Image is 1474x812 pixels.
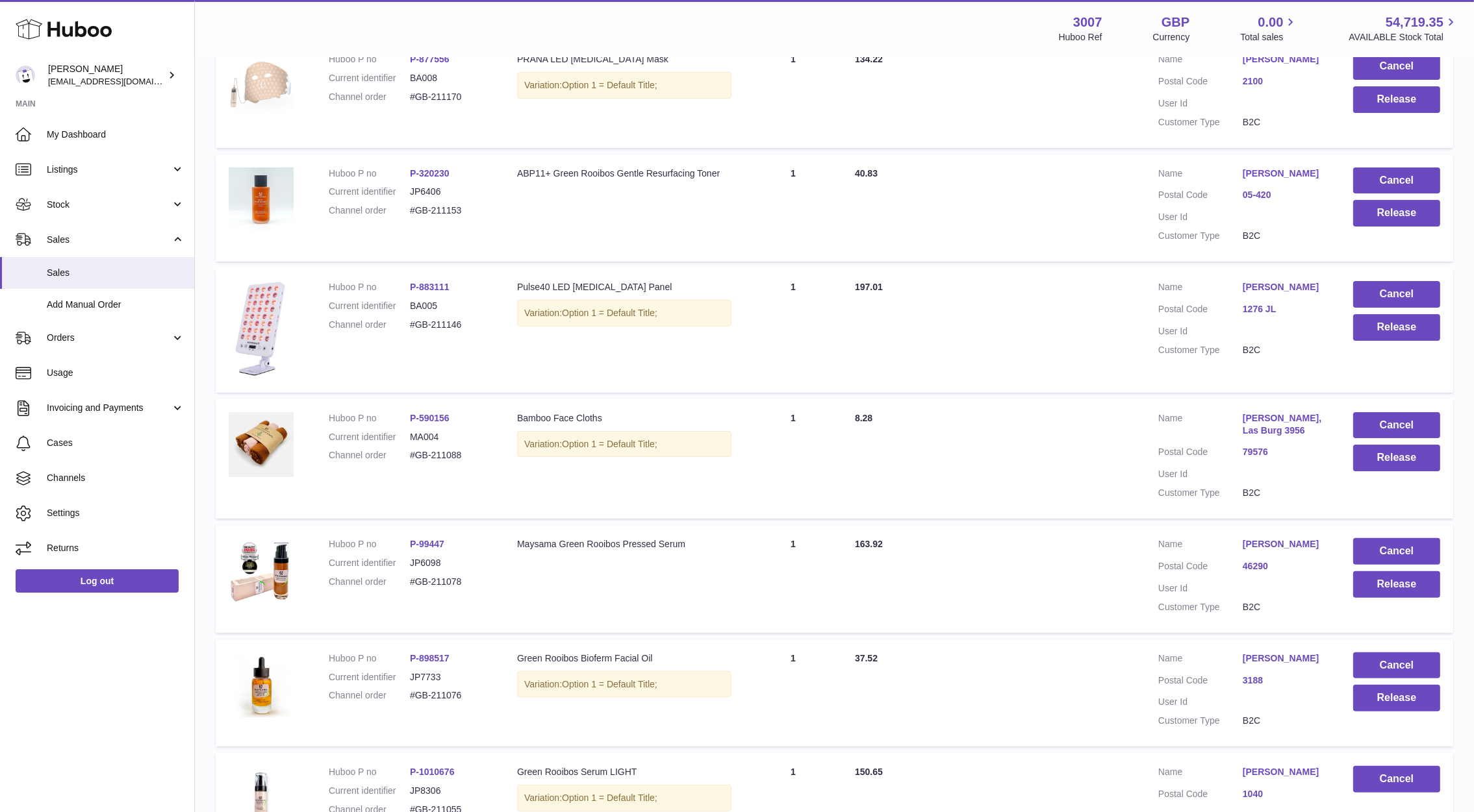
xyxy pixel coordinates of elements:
[1162,14,1189,31] strong: GBP
[229,412,294,477] img: 30071669634039.jpg
[1158,446,1243,461] dt: Postal Code
[855,168,878,178] span: 40.83
[1243,766,1327,778] a: [PERSON_NAME]
[1158,116,1243,129] dt: Customer Type
[1240,31,1298,43] span: Total sales
[1243,303,1327,315] a: 1276 JL
[855,653,878,663] span: 37.52
[517,72,731,99] div: Variation:
[1158,652,1243,668] dt: Name
[329,766,410,778] dt: Huboo P no
[1158,487,1243,499] dt: Customer Type
[47,332,171,344] span: Orders
[229,281,294,376] img: 30071705049774.JPG
[47,199,171,211] span: Stock
[16,569,179,593] a: Log out
[1258,14,1284,31] span: 0.00
[1158,715,1243,727] dt: Customer Type
[329,576,410,588] dt: Channel order
[1243,412,1327,437] a: [PERSON_NAME], Las Burg 3956
[47,367,184,379] span: Usage
[1158,303,1243,319] dt: Postal Code
[562,80,657,90] span: Option 1 = Default Title;
[410,54,450,64] a: P-877556
[744,154,842,262] td: 1
[329,167,410,180] dt: Huboo P no
[329,671,410,683] dt: Current identifier
[744,399,842,519] td: 1
[1243,601,1327,613] dd: B2C
[1158,560,1243,576] dt: Postal Code
[410,91,491,103] dd: #GB-211170
[1386,14,1443,31] span: 54,719.35
[1073,14,1102,31] strong: 3007
[1353,685,1440,711] button: Release
[517,538,731,550] div: Maysama Green Rooibos Pressed Serum
[329,785,410,797] dt: Current identifier
[410,300,491,312] dd: BA005
[1243,674,1327,687] a: 3188
[1158,53,1243,69] dt: Name
[517,300,731,326] div: Variation:
[1353,571,1440,598] button: Release
[1243,538,1327,550] a: [PERSON_NAME]
[329,652,410,665] dt: Huboo P no
[562,308,657,318] span: Option 1 = Default Title;
[1158,344,1243,356] dt: Customer Type
[1158,211,1243,223] dt: User Id
[48,76,191,86] span: [EMAIL_ADDRESS][DOMAIN_NAME]
[1243,652,1327,665] a: [PERSON_NAME]
[1243,116,1327,129] dd: B2C
[47,472,184,484] span: Channels
[1158,601,1243,613] dt: Customer Type
[47,129,184,141] span: My Dashboard
[562,439,657,449] span: Option 1 = Default Title;
[410,186,491,198] dd: JP6406
[1158,325,1243,338] dt: User Id
[517,766,731,778] div: Green Rooibos Serum LIGHT
[1158,189,1243,204] dt: Postal Code
[47,507,184,519] span: Settings
[1243,230,1327,242] dd: B2C
[1353,314,1440,341] button: Release
[1158,167,1243,183] dt: Name
[229,167,294,232] img: 30071654760643.jpg
[329,538,410,550] dt: Huboo P no
[47,542,184,554] span: Returns
[1353,412,1440,439] button: Cancel
[410,671,491,683] dd: JP7733
[48,63,165,88] div: [PERSON_NAME]
[229,53,294,118] img: 30071704385433.jpg
[1353,86,1440,113] button: Release
[1158,281,1243,297] dt: Name
[517,785,731,811] div: Variation:
[1158,766,1243,781] dt: Name
[744,639,842,747] td: 1
[517,431,731,458] div: Variation:
[855,54,883,64] span: 134.22
[1158,674,1243,690] dt: Postal Code
[329,449,410,461] dt: Channel order
[1153,31,1190,43] div: Currency
[410,653,450,663] a: P-898517
[329,53,410,66] dt: Huboo P no
[329,319,410,331] dt: Channel order
[410,204,491,217] dd: #GB-211153
[1353,281,1440,308] button: Cancel
[410,767,455,777] a: P-1010676
[329,186,410,198] dt: Current identifier
[1243,167,1327,180] a: [PERSON_NAME]
[47,437,184,449] span: Cases
[562,679,657,689] span: Option 1 = Default Title;
[410,431,491,443] dd: MA004
[1243,560,1327,572] a: 46290
[1243,75,1327,88] a: 2100
[1353,53,1440,80] button: Cancel
[410,449,491,461] dd: #GB-211088
[1243,487,1327,499] dd: B2C
[1158,75,1243,91] dt: Postal Code
[329,204,410,217] dt: Channel order
[329,557,410,569] dt: Current identifier
[1353,766,1440,793] button: Cancel
[517,652,731,665] div: Green Rooibos Bioferm Facial Oil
